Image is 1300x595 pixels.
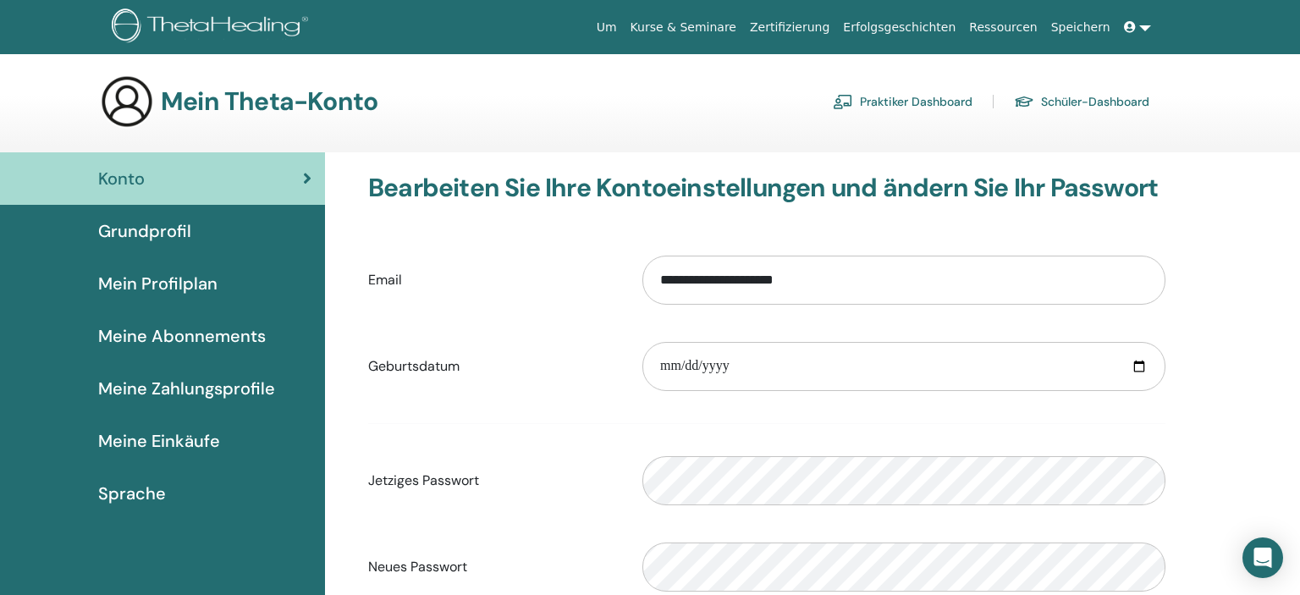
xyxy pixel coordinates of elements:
img: chalkboard-teacher.svg [833,94,853,109]
label: Jetziges Passwort [355,465,630,497]
span: Grundprofil [98,218,191,244]
h3: Bearbeiten Sie Ihre Kontoeinstellungen und ändern Sie Ihr Passwort [368,173,1165,203]
img: graduation-cap.svg [1014,95,1034,109]
img: generic-user-icon.jpg [100,74,154,129]
label: Email [355,264,630,296]
span: Meine Zahlungsprofile [98,376,275,401]
a: Kurse & Seminare [624,12,743,43]
a: Um [590,12,624,43]
h3: Mein Theta-Konto [161,86,377,117]
a: Schüler-Dashboard [1014,88,1149,115]
a: Zertifizierung [743,12,836,43]
span: Sprache [98,481,166,506]
a: Ressourcen [962,12,1044,43]
label: Neues Passwort [355,551,630,583]
a: Erfolgsgeschichten [836,12,962,43]
div: Open Intercom Messenger [1242,537,1283,578]
span: Meine Einkäufe [98,428,220,454]
img: logo.png [112,8,314,47]
span: Konto [98,166,145,191]
span: Mein Profilplan [98,271,218,296]
label: Geburtsdatum [355,350,630,383]
a: Praktiker Dashboard [833,88,972,115]
span: Meine Abonnements [98,323,266,349]
a: Speichern [1044,12,1117,43]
